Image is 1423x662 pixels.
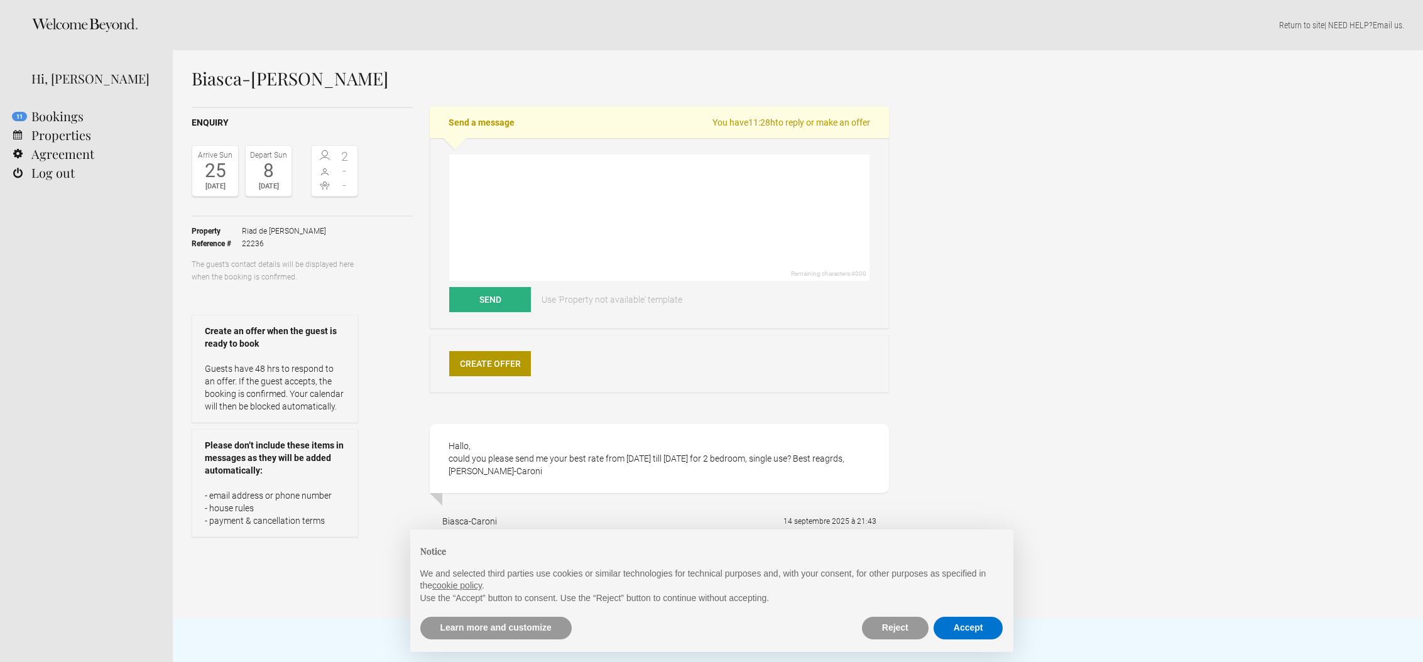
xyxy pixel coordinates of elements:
[249,149,288,161] div: Depart Sun
[205,489,345,527] p: - email address or phone number - house rules - payment & cancellation terms
[783,517,876,526] flynt-date-display: 14 septembre 2025 à 21:43
[12,112,27,121] flynt-notification-badge: 11
[335,150,355,163] span: 2
[31,69,154,88] div: Hi, [PERSON_NAME]
[449,351,531,376] a: Create Offer
[420,545,1003,558] h2: Notice
[748,117,775,128] flynt-countdown: 11:28h
[249,180,288,193] div: [DATE]
[205,325,345,350] strong: Create an offer when the guest is ready to book
[205,439,345,477] strong: Please don’t include these items in messages as they will be added automatically:
[335,165,355,177] span: -
[195,161,235,180] div: 25
[242,225,326,237] span: Riad de [PERSON_NAME]
[934,617,1003,639] button: Accept
[420,617,572,639] button: Learn more and customize
[195,180,235,193] div: [DATE]
[242,237,326,250] span: 22236
[192,237,242,250] strong: Reference #
[430,107,889,138] h2: Send a message
[432,580,482,590] a: cookie policy - link opens in a new tab
[430,424,889,493] div: Hallo, could you please send me your best rate from [DATE] till [DATE] for 2 bedroom, single use?...
[1279,20,1324,30] a: Return to site
[192,19,1404,31] p: | NEED HELP? .
[192,258,358,283] p: The guest’s contact details will be displayed here when the booking is confirmed.
[192,69,889,88] h1: Biasca-[PERSON_NAME]
[862,617,929,639] button: Reject
[420,568,1003,592] p: We and selected third parties use cookies or similar technologies for technical purposes and, wit...
[335,179,355,192] span: -
[192,116,413,129] h2: Enquiry
[420,592,1003,605] p: Use the “Accept” button to consent. Use the “Reject” button to continue without accepting.
[249,161,288,180] div: 8
[712,116,870,129] span: You have to reply or make an offer
[442,515,497,528] div: Biasca-Caroni
[205,362,345,413] p: Guests have 48 hrs to respond to an offer. If the guest accepts, the booking is confirmed. Your c...
[449,287,531,312] button: Send
[195,149,235,161] div: Arrive Sun
[533,287,691,312] a: Use 'Property not available' template
[1373,20,1402,30] a: Email us
[192,225,242,237] strong: Property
